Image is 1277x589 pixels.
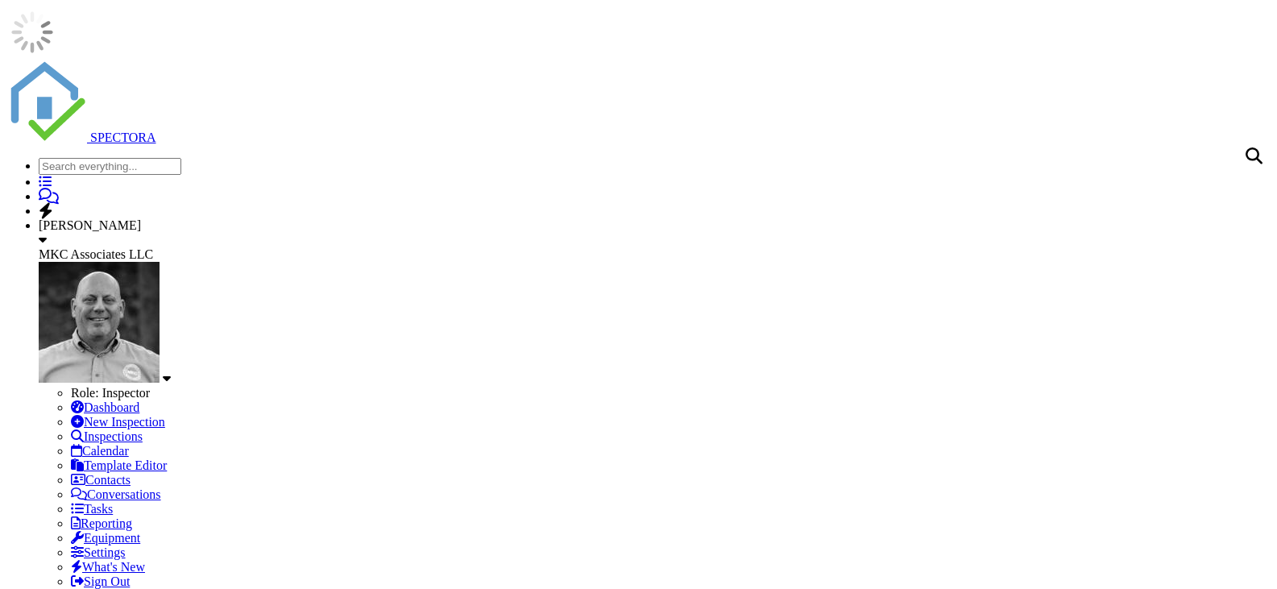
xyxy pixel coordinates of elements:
[90,131,156,144] span: SPECTORA
[71,400,139,414] a: Dashboard
[71,429,143,443] a: Inspections
[71,502,113,516] a: Tasks
[71,487,161,501] a: Conversations
[39,218,1271,233] div: [PERSON_NAME]
[71,560,145,574] a: What's New
[39,158,181,175] input: Search everything...
[71,444,129,458] a: Calendar
[6,131,156,144] a: SPECTORA
[71,473,131,487] a: Contacts
[71,415,165,429] a: New Inspection
[6,61,87,142] img: The Best Home Inspection Software - Spectora
[71,545,126,559] a: Settings
[6,6,58,58] img: loading-93afd81d04378562ca97960a6d0abf470c8f8241ccf6a1b4da771bf876922d1b.gif
[71,386,150,400] span: Role: Inspector
[71,574,130,588] a: Sign Out
[39,262,160,383] img: tom_head_bw.jpg
[71,516,132,530] a: Reporting
[71,531,140,545] a: Equipment
[71,458,167,472] a: Template Editor
[39,247,1271,262] div: MKC Associates LLC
